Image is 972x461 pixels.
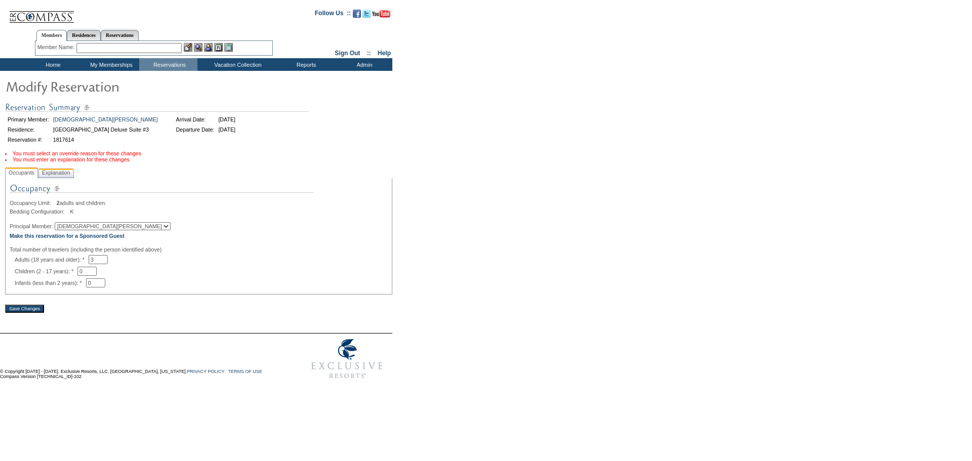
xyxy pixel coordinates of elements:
td: Arrival Date: [175,115,216,124]
img: View [194,43,202,52]
img: Exclusive Resorts [302,333,392,384]
td: Residence: [6,125,51,134]
td: [DATE] [217,125,237,134]
td: [GEOGRAPHIC_DATA] Deluxe Suite #3 [52,125,159,134]
input: Save Changes [5,305,44,313]
a: Reservations [101,30,139,40]
img: Become our fan on Facebook [353,10,361,18]
span: K [70,208,73,215]
img: Reservation Summary [5,101,309,114]
span: Adults (18 years and older): * [15,257,89,263]
span: Bedding Configuration: [10,208,68,215]
a: TERMS OF USE [228,369,263,374]
td: Reservation #: [6,135,51,144]
img: Subscribe to our YouTube Channel [372,10,390,18]
span: Principal Member: [10,223,53,229]
td: 1817614 [52,135,159,144]
li: You must select an override reason for these changes [5,150,392,156]
a: [DEMOGRAPHIC_DATA][PERSON_NAME] [53,116,158,122]
a: Residences [67,30,101,40]
span: Occupancy Limit: [10,200,55,206]
img: Follow us on Twitter [362,10,371,18]
div: Total number of travelers (including the person identified above) [10,246,388,253]
span: Explanation [40,167,72,178]
span: 2 [57,200,60,206]
img: b_calculator.gif [224,43,233,52]
a: Subscribe to our YouTube Channel [372,13,390,19]
td: Reports [276,58,334,71]
td: Departure Date: [175,125,216,134]
a: Make this reservation for a Sponsored Guest [10,233,125,239]
a: PRIVACY POLICY [187,369,224,374]
div: adults and children. [10,200,388,206]
img: Impersonate [204,43,213,52]
a: Members [36,30,67,41]
td: Home [23,58,81,71]
td: Primary Member: [6,115,51,124]
img: Modify Reservation [5,76,208,96]
td: Vacation Collection [197,58,276,71]
img: b_edit.gif [184,43,192,52]
img: Reservations [214,43,223,52]
td: Reservations [139,58,197,71]
li: You must enter an explanation for these changes [5,156,392,162]
span: Children (2 - 17 years): * [15,268,77,274]
span: Infants (less than 2 years): * [15,280,86,286]
div: Member Name: [37,43,76,52]
span: :: [367,50,371,57]
td: [DATE] [217,115,237,124]
span: Occupants [7,167,36,178]
a: Sign Out [335,50,360,57]
img: Occupancy [10,182,313,200]
a: Help [378,50,391,57]
a: Follow us on Twitter [362,13,371,19]
td: Admin [334,58,392,71]
a: Become our fan on Facebook [353,13,361,19]
td: Follow Us :: [315,9,351,21]
td: My Memberships [81,58,139,71]
img: Compass Home [9,3,74,23]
